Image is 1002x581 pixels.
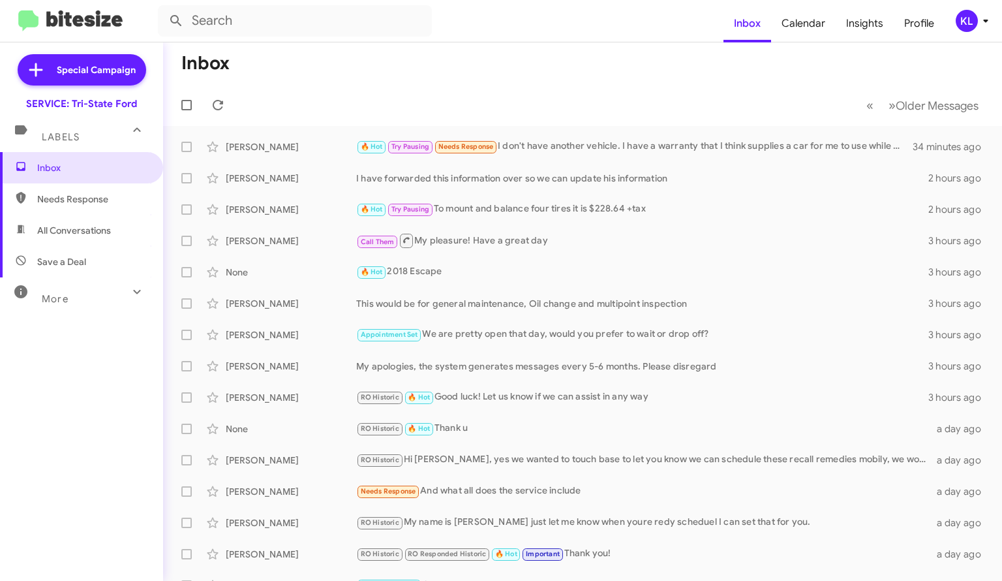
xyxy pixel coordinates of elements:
[226,516,356,529] div: [PERSON_NAME]
[356,360,928,373] div: My apologies, the system generates messages every 5-6 months. Please disregard
[42,293,68,305] span: More
[226,422,356,435] div: None
[928,297,992,310] div: 3 hours ago
[945,10,988,32] button: KL
[723,5,771,42] a: Inbox
[226,297,356,310] div: [PERSON_NAME]
[158,5,432,37] input: Search
[361,424,399,433] span: RO Historic
[356,515,934,530] div: My name is [PERSON_NAME] just let me know when youre redy scheduel I can set that for you.
[226,454,356,467] div: [PERSON_NAME]
[391,142,429,151] span: Try Pausing
[361,330,418,339] span: Appointment Set
[226,172,356,185] div: [PERSON_NAME]
[934,422,992,435] div: a day ago
[408,393,430,401] span: 🔥 Hot
[934,548,992,561] div: a day ago
[495,550,517,558] span: 🔥 Hot
[836,5,894,42] a: Insights
[934,516,992,529] div: a day ago
[226,328,356,341] div: [PERSON_NAME]
[361,550,399,558] span: RO Historic
[226,391,356,404] div: [PERSON_NAME]
[361,487,416,495] span: Needs Response
[361,205,383,213] span: 🔥 Hot
[37,224,111,237] span: All Conversations
[408,550,486,558] span: RO Responded Historic
[896,99,979,113] span: Older Messages
[361,268,383,276] span: 🔥 Hot
[928,203,992,216] div: 2 hours ago
[361,456,399,464] span: RO Historic
[913,140,992,153] div: 34 minutes ago
[356,202,928,217] div: To mount and balance four tires it is $228.64 +tax
[226,548,356,561] div: [PERSON_NAME]
[526,550,560,558] span: Important
[226,485,356,498] div: [PERSON_NAME]
[356,264,928,279] div: 2018 Escape
[356,232,928,249] div: My pleasure! Have a great day
[894,5,945,42] a: Profile
[356,139,913,154] div: I don't have another vehicle. I have a warranty that I think supplies a car for me to use while m...
[37,255,86,268] span: Save a Deal
[928,328,992,341] div: 3 hours ago
[361,142,383,151] span: 🔥 Hot
[37,193,148,206] span: Needs Response
[226,360,356,373] div: [PERSON_NAME]
[771,5,836,42] a: Calendar
[356,546,934,561] div: Thank you!
[356,452,934,467] div: Hi [PERSON_NAME], yes we wanted to touch base to let you know we can schedule these recall remedi...
[391,205,429,213] span: Try Pausing
[858,92,881,119] button: Previous
[408,424,430,433] span: 🔥 Hot
[37,161,148,174] span: Inbox
[928,266,992,279] div: 3 hours ago
[859,92,986,119] nav: Page navigation example
[57,63,136,76] span: Special Campaign
[226,234,356,247] div: [PERSON_NAME]
[438,142,494,151] span: Needs Response
[42,131,80,143] span: Labels
[928,172,992,185] div: 2 hours ago
[356,421,934,436] div: Thank u
[226,266,356,279] div: None
[361,238,395,246] span: Call Them
[356,390,928,405] div: Good luck! Let us know if we can assist in any way
[956,10,978,32] div: KL
[866,97,873,114] span: «
[356,297,928,310] div: This would be for general maintenance, Oil change and multipoint inspection
[361,393,399,401] span: RO Historic
[356,327,928,342] div: We are pretty open that day, would you prefer to wait or drop off?
[226,140,356,153] div: [PERSON_NAME]
[928,360,992,373] div: 3 hours ago
[888,97,896,114] span: »
[356,172,928,185] div: I have forwarded this information over so we can update his information
[361,518,399,527] span: RO Historic
[181,53,230,74] h1: Inbox
[18,54,146,86] a: Special Campaign
[934,454,992,467] div: a day ago
[26,97,137,110] div: SERVICE: Tri-State Ford
[226,203,356,216] div: [PERSON_NAME]
[934,485,992,498] div: a day ago
[928,391,992,404] div: 3 hours ago
[881,92,986,119] button: Next
[928,234,992,247] div: 3 hours ago
[356,484,934,499] div: And what all does the service include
